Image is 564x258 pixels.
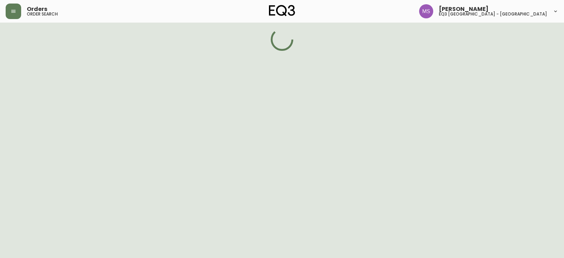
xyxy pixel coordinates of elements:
[269,5,295,16] img: logo
[419,4,433,18] img: 1b6e43211f6f3cc0b0729c9049b8e7af
[27,12,58,16] h5: order search
[439,6,489,12] span: [PERSON_NAME]
[27,6,47,12] span: Orders
[439,12,547,16] h5: eq3 [GEOGRAPHIC_DATA] - [GEOGRAPHIC_DATA]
